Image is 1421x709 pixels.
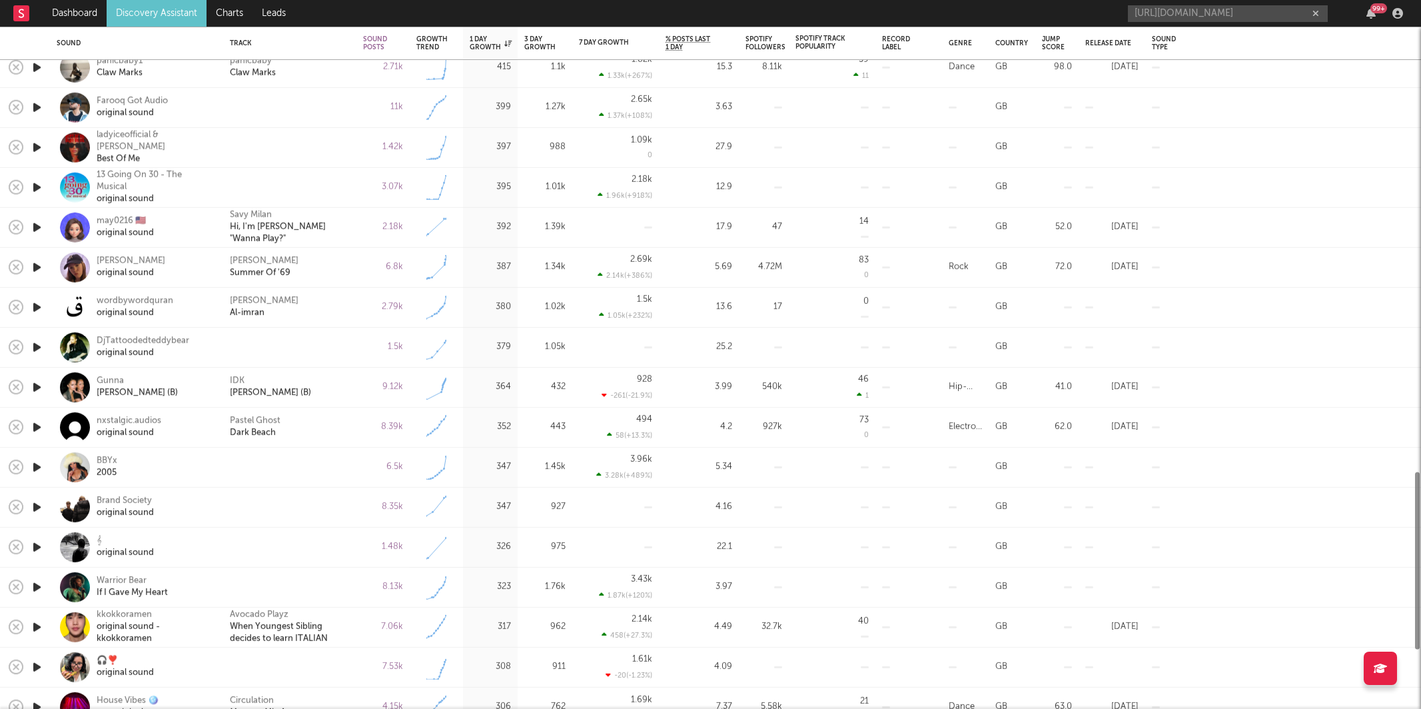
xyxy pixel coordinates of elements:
[524,99,566,115] div: 1.27k
[745,419,782,435] div: 927k
[602,391,652,400] div: -261 ( -21.9 % )
[470,659,511,675] div: 308
[995,179,1007,195] div: GB
[97,169,213,205] a: 13 Going On 30 - The Musicaloriginal sound
[630,255,652,264] div: 2.69k
[995,39,1028,47] div: Country
[995,419,1007,435] div: GB
[363,179,403,195] div: 3.07k
[416,35,450,51] div: Growth Trend
[363,659,403,675] div: 7.53k
[363,619,403,635] div: 7.06k
[632,55,652,64] div: 1.82k
[470,59,511,75] div: 415
[230,55,272,67] div: panicbaby
[97,335,189,359] a: DjTattoodedteddybearoriginal sound
[524,379,566,395] div: 432
[666,219,732,235] div: 17.9
[363,339,403,355] div: 1.5k
[97,295,173,319] a: wordbywordquranoriginal sound
[1042,379,1072,395] div: 41.0
[795,35,849,51] div: Spotify Track Popularity
[470,219,511,235] div: 392
[666,139,732,155] div: 27.9
[745,379,782,395] div: 540k
[632,615,652,624] div: 2.14k
[363,259,403,275] div: 6.8k
[949,419,982,435] div: Electronic
[745,299,782,315] div: 17
[524,499,566,515] div: 927
[995,339,1007,355] div: GB
[666,539,732,555] div: 22.1
[363,419,403,435] div: 8.39k
[860,697,869,706] div: 21
[97,655,154,679] a: 🎧❣️original sound
[97,335,189,347] div: DjTattoodedteddybear
[1042,35,1065,51] div: Jump Score
[97,169,213,193] div: 13 Going On 30 - The Musical
[97,587,168,599] div: If I Gave My Heart
[524,619,566,635] div: 962
[524,179,566,195] div: 1.01k
[882,35,915,51] div: Record Label
[524,299,566,315] div: 1.02k
[97,575,168,587] div: Warrior Bear
[995,379,1007,395] div: GB
[745,259,782,275] div: 4.72M
[97,455,117,467] div: BBYx
[599,591,652,600] div: 1.87k ( +120 % )
[363,299,403,315] div: 2.79k
[230,295,298,307] a: [PERSON_NAME]
[97,575,168,599] a: Warrior BearIf I Gave My Heart
[470,459,511,475] div: 347
[97,215,154,227] div: may0216 🇺🇸
[524,579,566,595] div: 1.76k
[97,55,143,79] a: panicbaby1Claw Marks
[97,55,143,67] div: panicbaby1
[666,419,732,435] div: 4.2
[1042,259,1072,275] div: 72.0
[363,99,403,115] div: 11k
[666,579,732,595] div: 3.97
[97,621,213,645] div: original sound - kkokkoramen
[470,179,511,195] div: 395
[363,579,403,595] div: 8.13k
[97,347,189,359] div: original sound
[230,307,264,319] a: Al-imran
[863,297,869,306] div: 0
[995,219,1007,235] div: GB
[745,219,782,235] div: 47
[666,259,732,275] div: 5.69
[97,609,213,645] a: kkokkoramenoriginal sound - kkokkoramen
[97,415,161,427] div: nxstalgic.audios
[97,547,154,559] div: original sound
[637,375,652,384] div: 928
[864,272,869,279] div: 0
[666,659,732,675] div: 4.09
[858,375,869,384] div: 46
[470,579,511,595] div: 323
[230,609,288,621] a: Avocado Playz
[97,387,178,399] div: [PERSON_NAME] (B)
[598,271,652,280] div: 2.14k ( +386 % )
[363,35,387,51] div: Sound Posts
[97,375,178,387] div: Gunna
[97,467,117,479] div: 2005
[230,415,280,427] a: Pastel Ghost
[97,609,213,621] div: kkokkoramen
[524,219,566,235] div: 1.39k
[599,71,652,80] div: 1.33k ( +267 % )
[97,307,173,319] div: original sound
[859,55,869,64] div: 59
[97,295,173,307] div: wordbywordquran
[363,59,403,75] div: 2.71k
[97,95,168,107] div: Farooq Got Audio
[230,621,350,645] div: When Youngest Sibling decides to learn ITALIAN
[97,227,154,239] div: original sound
[230,267,290,279] a: Summer Of '69
[97,255,165,267] div: [PERSON_NAME]
[97,153,213,165] div: Best Of Me
[1085,419,1139,435] div: [DATE]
